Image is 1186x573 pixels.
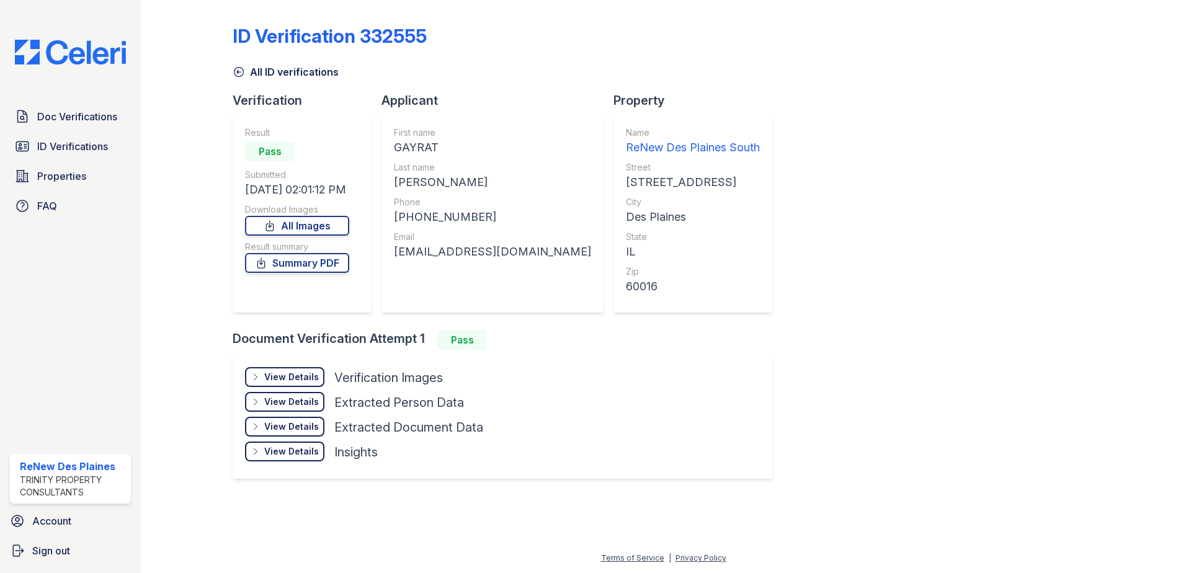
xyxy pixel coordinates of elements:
[264,445,319,458] div: View Details
[233,25,427,47] div: ID Verification 332555
[32,543,70,558] span: Sign out
[245,203,349,216] div: Download Images
[5,509,136,533] a: Account
[5,40,136,64] img: CE_Logo_Blue-a8612792a0a2168367f1c8372b55b34899dd931a85d93a1a3d3e32e68fde9ad4.png
[334,443,378,461] div: Insights
[626,231,760,243] div: State
[394,174,591,191] div: [PERSON_NAME]
[37,198,57,213] span: FAQ
[233,92,381,109] div: Verification
[381,92,613,109] div: Applicant
[245,181,349,198] div: [DATE] 02:01:12 PM
[626,278,760,295] div: 60016
[245,141,295,161] div: Pass
[233,64,339,79] a: All ID verifications
[626,139,760,156] div: ReNew Des Plaines South
[10,193,131,218] a: FAQ
[334,394,464,411] div: Extracted Person Data
[613,92,782,109] div: Property
[394,208,591,226] div: [PHONE_NUMBER]
[626,127,760,139] div: Name
[394,127,591,139] div: First name
[334,369,443,386] div: Verification Images
[626,127,760,156] a: Name ReNew Des Plaines South
[601,553,664,562] a: Terms of Service
[264,371,319,383] div: View Details
[20,459,126,474] div: ReNew Des Plaines
[626,161,760,174] div: Street
[626,174,760,191] div: [STREET_ADDRESS]
[245,241,349,253] div: Result summary
[264,420,319,433] div: View Details
[626,196,760,208] div: City
[10,134,131,159] a: ID Verifications
[394,231,591,243] div: Email
[37,169,86,184] span: Properties
[245,253,349,273] a: Summary PDF
[394,139,591,156] div: GAYRAT
[675,553,726,562] a: Privacy Policy
[37,139,108,154] span: ID Verifications
[264,396,319,408] div: View Details
[245,216,349,236] a: All Images
[626,208,760,226] div: Des Plaines
[245,169,349,181] div: Submitted
[394,243,591,260] div: [EMAIL_ADDRESS][DOMAIN_NAME]
[37,109,117,124] span: Doc Verifications
[245,127,349,139] div: Result
[626,243,760,260] div: IL
[233,330,782,350] div: Document Verification Attempt 1
[32,513,71,528] span: Account
[626,265,760,278] div: Zip
[20,474,126,499] div: Trinity Property Consultants
[5,538,136,563] a: Sign out
[10,104,131,129] a: Doc Verifications
[394,196,591,208] div: Phone
[334,419,483,436] div: Extracted Document Data
[394,161,591,174] div: Last name
[669,553,671,562] div: |
[437,330,487,350] div: Pass
[10,164,131,189] a: Properties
